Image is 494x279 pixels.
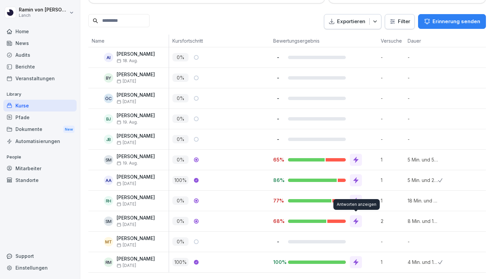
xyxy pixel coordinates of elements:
[172,94,189,102] p: 0 %
[117,256,155,262] p: [PERSON_NAME]
[117,243,136,247] span: [DATE]
[172,53,189,61] p: 0 %
[172,217,189,225] p: 0 %
[117,79,136,84] span: [DATE]
[3,262,77,274] a: Einstellungen
[381,156,404,163] p: 1
[117,113,155,119] p: [PERSON_NAME]
[117,174,155,180] p: [PERSON_NAME]
[3,100,77,111] a: Kurse
[63,126,75,133] div: New
[381,74,404,81] p: -
[408,136,438,143] p: -
[104,114,113,124] div: BJ
[92,37,165,44] p: Name
[3,152,77,162] p: People
[381,177,404,184] p: 1
[117,181,136,186] span: [DATE]
[3,250,77,262] div: Support
[408,238,438,245] p: -
[104,237,113,246] div: MT
[172,176,189,184] p: 100 %
[117,195,155,200] p: [PERSON_NAME]
[381,238,404,245] p: -
[408,197,438,204] p: 18 Min. und 50 Sek.
[3,162,77,174] div: Mitarbeiter
[381,95,404,102] p: -
[408,259,438,266] p: 4 Min. und 19 Sek.
[408,54,438,61] p: -
[117,215,155,221] p: [PERSON_NAME]
[385,14,414,29] button: Filter
[3,26,77,37] a: Home
[273,95,283,101] p: -
[104,258,113,267] div: RM
[381,218,404,225] p: 2
[408,156,438,163] p: 5 Min. und 56 Sek.
[273,238,283,245] p: -
[117,120,138,125] span: 19. Aug.
[117,51,155,57] p: [PERSON_NAME]
[333,199,380,210] div: Antworten anzeigen
[117,222,136,227] span: [DATE]
[3,123,77,136] a: DokumenteNew
[117,58,138,63] span: 18. Aug.
[381,136,404,143] p: -
[117,72,155,78] p: [PERSON_NAME]
[3,135,77,147] a: Automatisierungen
[381,259,404,266] p: 1
[3,61,77,73] a: Berichte
[3,49,77,61] a: Audits
[418,14,486,29] button: Erinnerung senden
[408,95,438,102] p: -
[3,174,77,186] a: Standorte
[104,176,113,185] div: AA
[104,135,113,144] div: JB
[104,73,113,83] div: BY
[172,114,189,123] p: 0 %
[117,92,155,98] p: [PERSON_NAME]
[273,75,283,81] p: -
[117,154,155,159] p: [PERSON_NAME]
[381,115,404,122] p: -
[172,37,266,44] p: Kursfortschritt
[117,133,155,139] p: [PERSON_NAME]
[3,37,77,49] a: News
[408,218,438,225] p: 8 Min. und 19 Sek.
[324,14,381,29] button: Exportieren
[273,156,283,163] p: 65%
[3,123,77,136] div: Dokumente
[273,54,283,60] p: -
[117,236,155,241] p: [PERSON_NAME]
[117,140,136,145] span: [DATE]
[433,18,480,25] p: Erinnerung senden
[3,89,77,100] p: Library
[408,177,438,184] p: 5 Min. und 28 Sek.
[172,135,189,143] p: 0 %
[273,197,283,204] p: 77%
[172,258,189,266] p: 100 %
[381,54,404,61] p: -
[3,111,77,123] div: Pfade
[117,263,136,268] span: [DATE]
[273,37,374,44] p: Bewertungsergebnis
[408,74,438,81] p: -
[172,237,189,246] p: 0 %
[389,18,410,25] div: Filter
[104,94,113,103] div: ÖC
[273,259,283,265] p: 100%
[3,73,77,84] div: Veranstaltungen
[273,115,283,122] p: -
[273,177,283,183] p: 86%
[104,53,113,62] div: AI
[273,218,283,224] p: 68%
[104,155,113,165] div: SM
[104,217,113,226] div: SM
[273,136,283,142] p: -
